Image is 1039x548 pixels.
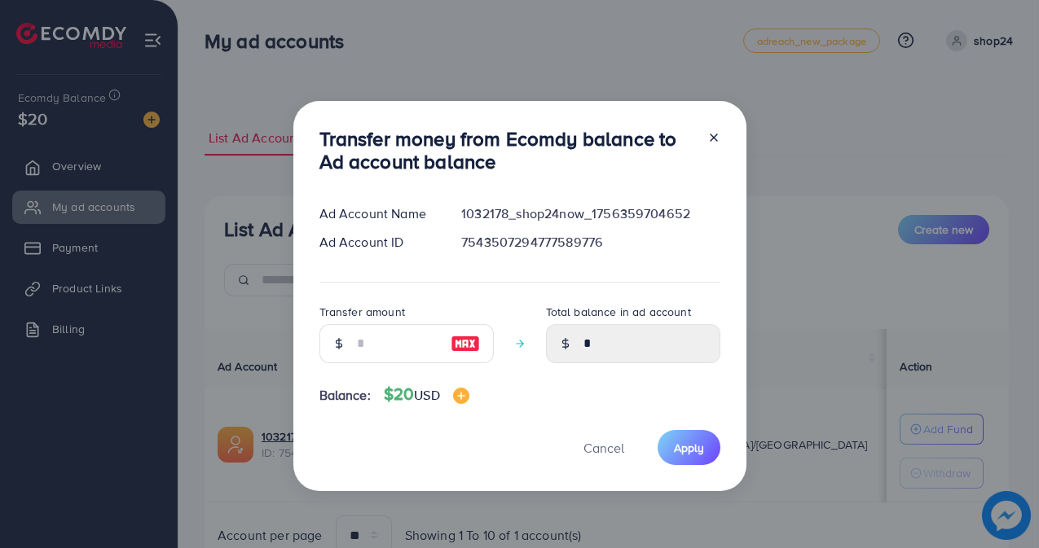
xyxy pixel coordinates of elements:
div: 1032178_shop24now_1756359704652 [448,204,733,223]
label: Total balance in ad account [546,304,691,320]
span: Cancel [583,439,624,457]
div: Ad Account Name [306,204,449,223]
label: Transfer amount [319,304,405,320]
div: Ad Account ID [306,233,449,252]
img: image [453,388,469,404]
span: Balance: [319,386,371,405]
span: USD [414,386,439,404]
div: 7543507294777589776 [448,233,733,252]
span: Apply [674,440,704,456]
button: Cancel [563,430,645,465]
button: Apply [658,430,720,465]
img: image [451,334,480,353]
h4: $20 [384,384,469,405]
h3: Transfer money from Ecomdy balance to Ad account balance [319,127,694,174]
